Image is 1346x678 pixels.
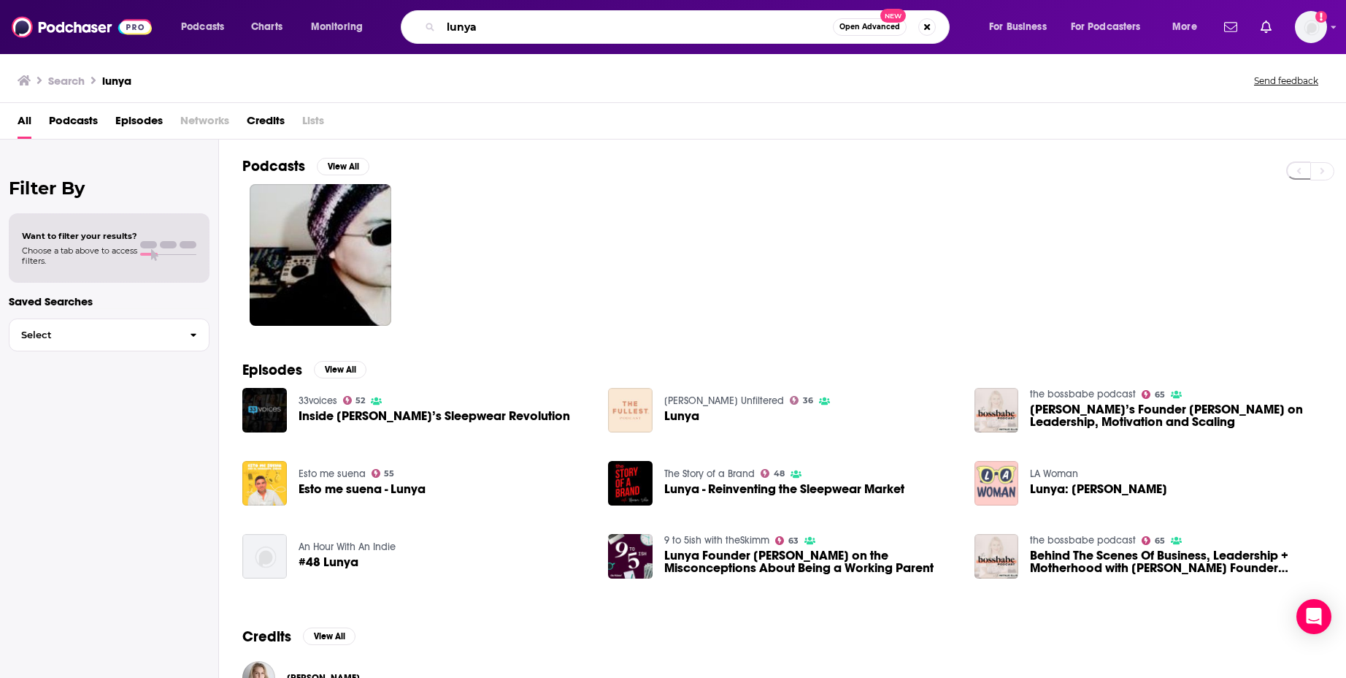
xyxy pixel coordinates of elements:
div: Search podcasts, credits, & more... [415,10,964,44]
span: For Podcasters [1071,17,1141,37]
input: Search podcasts, credits, & more... [441,15,833,39]
img: Inside Lunya’s Sleepwear Revolution [242,388,287,433]
h2: Filter By [9,178,209,199]
p: Saved Searches [9,294,209,308]
a: An Hour With An Indie [299,541,396,553]
a: #48 Lunya [299,556,358,568]
span: Inside [PERSON_NAME]’s Sleepwear Revolution [299,410,570,422]
img: Behind The Scenes Of Business, Leadership + Motherhood with Lunya Founder Ashley Merrill [974,534,1019,579]
a: the bossbabe podcast [1030,388,1136,400]
a: Podcasts [49,109,98,139]
button: open menu [979,15,1065,39]
img: User Profile [1295,11,1327,43]
img: Podchaser - Follow, Share and Rate Podcasts [12,13,152,41]
img: Lunya Founder Ashley Merrill on the Misconceptions About Being a Working Parent [608,534,653,579]
a: CreditsView All [242,628,355,646]
span: Lunya Founder [PERSON_NAME] on the Misconceptions About Being a Working Parent [664,549,957,574]
span: Podcasts [181,17,224,37]
button: open menu [1162,15,1215,39]
span: All [18,109,31,139]
button: open menu [1061,15,1162,39]
a: Esto me suena [299,468,366,480]
a: Lunya: Ashley Merrill [1030,483,1167,495]
span: Lists [302,109,324,139]
a: PodcastsView All [242,157,369,175]
button: Select [9,319,209,351]
a: the bossbabe podcast [1030,534,1136,546]
span: Monitoring [311,17,363,37]
span: For Business [989,17,1047,37]
a: 48 [761,469,785,478]
a: Inside Lunya’s Sleepwear Revolution [299,410,570,422]
a: 55 [372,469,395,478]
span: 63 [788,538,799,544]
span: More [1172,17,1197,37]
a: Nikki Bostwick Unfiltered [664,395,784,407]
a: Credits [247,109,285,139]
a: Lunya’s Founder Ashley Merrill on Leadership, Motivation and Scaling [1030,403,1323,428]
span: Behind The Scenes Of Business, Leadership + Motherhood with [PERSON_NAME] Founder [PERSON_NAME] [1030,549,1323,574]
span: Lunya - Reinventing the Sleepwear Market [664,483,904,495]
button: open menu [171,15,243,39]
span: 65 [1155,392,1165,398]
span: 55 [384,471,394,477]
span: Choose a tab above to access filters. [22,245,137,266]
a: Episodes [115,109,163,139]
button: open menu [301,15,382,39]
h2: Podcasts [242,157,305,175]
span: Lunya: [PERSON_NAME] [1030,483,1167,495]
a: The Story of a Brand [664,468,755,480]
a: Show notifications dropdown [1255,15,1277,39]
span: Charts [251,17,282,37]
a: Esto me suena - Lunya [299,483,426,495]
div: Open Intercom Messenger [1296,599,1331,634]
span: 48 [774,471,785,477]
h3: lunya [102,74,131,88]
h2: Episodes [242,361,302,379]
span: New [880,9,907,23]
button: Open AdvancedNew [833,18,907,36]
span: [PERSON_NAME]’s Founder [PERSON_NAME] on Leadership, Motivation and Scaling [1030,403,1323,428]
button: View All [317,158,369,175]
img: Esto me suena - Lunya [242,461,287,506]
img: Lunya’s Founder Ashley Merrill on Leadership, Motivation and Scaling [974,388,1019,433]
span: Logged in as adamcbenjamin [1295,11,1327,43]
span: Open Advanced [839,23,900,31]
a: 65 [1142,536,1165,545]
img: #48 Lunya [242,534,287,579]
h3: Search [48,74,85,88]
span: Select [9,330,178,340]
button: Send feedback [1250,75,1323,87]
a: Lunya Founder Ashley Merrill on the Misconceptions About Being a Working Parent [664,549,957,574]
a: Lunya [664,410,699,422]
a: Behind The Scenes Of Business, Leadership + Motherhood with Lunya Founder Ashley Merrill [1030,549,1323,574]
img: Lunya: Ashley Merrill [974,461,1019,506]
span: 36 [803,397,813,404]
a: 33voices [299,395,337,407]
button: View All [303,628,355,645]
a: 63 [775,536,799,545]
h2: Credits [242,628,291,646]
svg: Add a profile image [1315,11,1327,23]
a: EpisodesView All [242,361,366,379]
a: 52 [343,396,366,405]
span: 52 [355,397,365,404]
a: 36 [790,396,813,405]
img: Lunya [608,388,653,433]
img: Lunya - Reinventing the Sleepwear Market [608,461,653,506]
a: 9 to 5ish with theSkimm [664,534,769,546]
